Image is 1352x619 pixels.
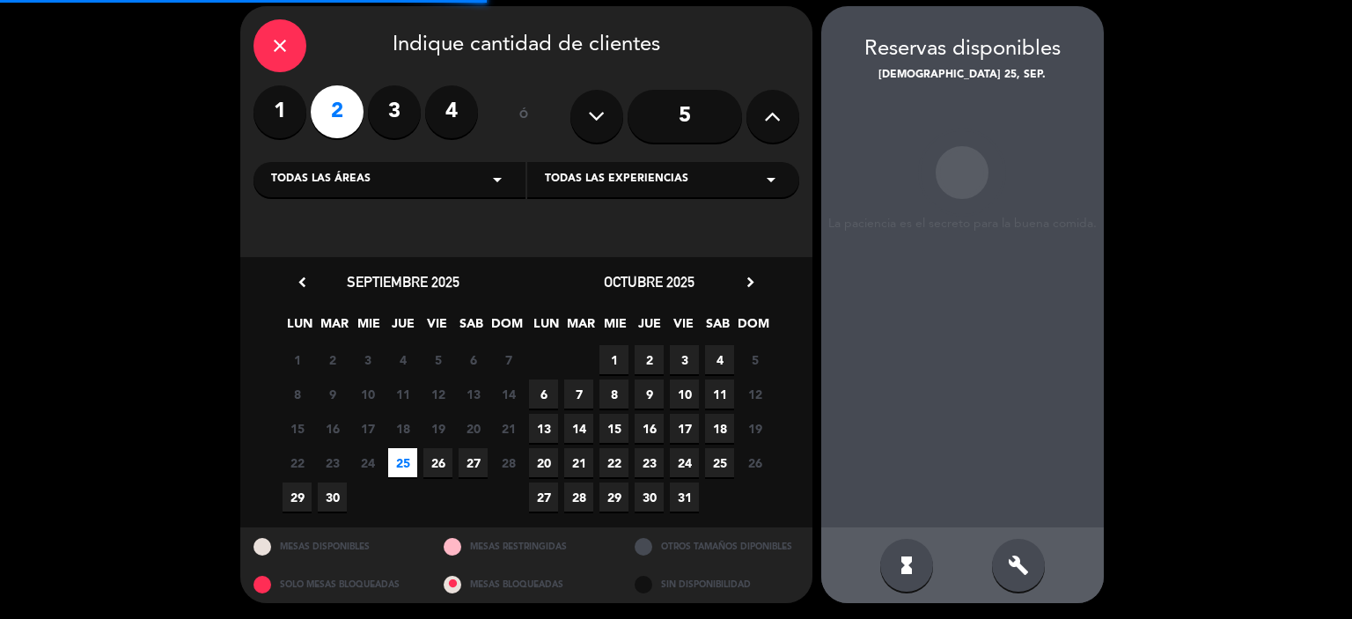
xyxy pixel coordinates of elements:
span: 27 [459,448,488,477]
span: 18 [705,414,734,443]
span: 29 [283,483,312,512]
span: 10 [670,380,699,409]
span: 25 [705,448,734,477]
span: 1 [599,345,628,374]
span: DOM [738,313,767,343]
div: MESAS BLOQUEADAS [430,565,621,603]
span: septiembre 2025 [347,273,459,291]
span: MAR [320,313,349,343]
span: 17 [670,414,699,443]
span: DOM [491,313,520,343]
span: JUE [635,313,664,343]
span: LUN [532,313,561,343]
label: 3 [368,85,421,138]
span: 14 [564,414,593,443]
span: MIE [600,313,629,343]
span: 17 [353,414,382,443]
span: LUN [285,313,314,343]
span: 24 [670,448,699,477]
span: 30 [318,483,347,512]
span: 7 [564,380,593,409]
span: 20 [529,448,558,477]
span: 26 [423,448,452,477]
span: MIE [354,313,383,343]
span: MAR [566,313,595,343]
span: 4 [705,345,734,374]
span: 10 [353,380,382,409]
span: 20 [459,414,488,443]
span: 4 [388,345,417,374]
span: 1 [283,345,312,374]
span: 22 [599,448,628,477]
span: 24 [353,448,382,477]
div: Reservas disponibles [821,33,1104,67]
span: 9 [318,380,347,409]
span: 5 [740,345,769,374]
div: La paciencia es el secreto para la buena comida. [821,217,1104,232]
i: chevron_right [741,273,760,291]
div: SOLO MESAS BLOQUEADAS [240,565,431,603]
span: 29 [599,483,628,512]
div: MESAS DISPONIBLES [240,527,431,565]
span: 19 [740,414,769,443]
span: 15 [599,414,628,443]
div: OTROS TAMAÑOS DIPONIBLES [621,527,812,565]
span: 8 [283,380,312,409]
span: 2 [318,345,347,374]
span: Todas las experiencias [545,171,688,188]
span: SAB [457,313,486,343]
span: 21 [494,414,523,443]
span: 14 [494,380,523,409]
span: 30 [635,483,664,512]
span: 5 [423,345,452,374]
label: 2 [311,85,364,138]
span: 11 [388,380,417,409]
i: chevron_left [293,273,312,291]
i: close [269,35,290,56]
span: 19 [423,414,452,443]
span: 31 [670,483,699,512]
i: build [1008,555,1029,576]
span: 28 [494,448,523,477]
span: 13 [459,380,488,409]
span: VIE [422,313,452,343]
i: hourglass_full [896,555,917,576]
span: 12 [423,380,452,409]
span: 18 [388,414,417,443]
span: VIE [669,313,698,343]
span: octubre 2025 [604,273,694,291]
span: 28 [564,483,593,512]
div: ó [496,85,553,147]
i: arrow_drop_down [760,169,782,190]
span: 11 [705,380,734,409]
span: 23 [635,448,664,477]
span: 16 [318,414,347,443]
div: Indique cantidad de clientes [253,19,799,72]
span: JUE [388,313,417,343]
span: SAB [703,313,732,343]
span: 9 [635,380,664,409]
span: 3 [353,345,382,374]
span: 6 [459,345,488,374]
label: 1 [253,85,306,138]
span: 13 [529,414,558,443]
i: arrow_drop_down [487,169,508,190]
span: 12 [740,380,769,409]
label: 4 [425,85,478,138]
span: 7 [494,345,523,374]
span: 22 [283,448,312,477]
span: 6 [529,380,558,409]
span: 8 [599,380,628,409]
span: 25 [388,448,417,477]
div: MESAS RESTRINGIDAS [430,527,621,565]
div: [DEMOGRAPHIC_DATA] 25, sep. [821,67,1104,85]
span: Todas las áreas [271,171,371,188]
span: 3 [670,345,699,374]
div: SIN DISPONIBILIDAD [621,565,812,603]
span: 2 [635,345,664,374]
span: 15 [283,414,312,443]
span: 23 [318,448,347,477]
span: 26 [740,448,769,477]
span: 21 [564,448,593,477]
span: 27 [529,483,558,512]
